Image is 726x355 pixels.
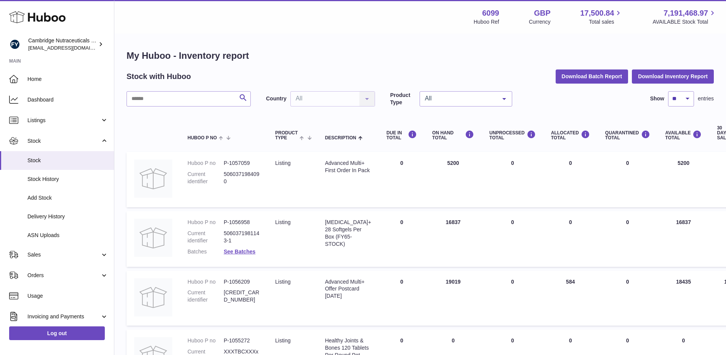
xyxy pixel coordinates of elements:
div: UNPROCESSED Total [489,130,536,140]
td: 0 [543,152,598,207]
span: Stock History [27,176,108,183]
td: 0 [482,211,543,267]
div: AVAILABLE Total [665,130,702,140]
td: 0 [379,211,425,267]
dd: P-1055272 [224,337,260,344]
span: Delivery History [27,213,108,220]
dt: Batches [188,248,224,255]
span: entries [698,95,714,102]
dt: Huboo P no [188,278,224,286]
h2: Stock with Huboo [127,71,191,82]
label: Product Type [390,92,416,106]
span: ASN Uploads [27,232,108,239]
div: [MEDICAL_DATA]+ 28 Softgels Per Box (FY65-STOCK) [325,219,371,248]
span: [EMAIL_ADDRESS][DOMAIN_NAME] [28,45,112,51]
td: 16837 [658,211,710,267]
span: Stock [27,157,108,164]
label: Show [650,95,664,102]
div: Currency [529,18,551,26]
span: 0 [626,279,629,285]
dd: P-1056958 [224,219,260,226]
img: huboo@camnutra.com [9,39,21,50]
dt: Current identifier [188,289,224,303]
a: See Batches [224,248,255,255]
div: Cambridge Nutraceuticals Ltd [28,37,97,52]
img: product image [134,160,172,198]
span: 7,191,468.97 [663,8,708,18]
td: 584 [543,271,598,326]
button: Download Batch Report [556,69,628,83]
div: Advanced Multi+ Offer Postcard [DATE] [325,278,371,300]
span: 0 [626,219,629,225]
dd: P-1057059 [224,160,260,167]
span: Description [325,136,356,140]
img: product image [134,219,172,257]
dd: 5060371981143-1 [224,230,260,244]
span: 0 [626,337,629,344]
td: 5200 [658,152,710,207]
span: 0 [626,160,629,166]
button: Download Inventory Report [632,69,714,83]
div: ALLOCATED Total [551,130,590,140]
span: listing [275,337,290,344]
dd: [CREDIT_CARD_NUMBER] [224,289,260,303]
img: product image [134,278,172,316]
td: 18435 [658,271,710,326]
td: 19019 [425,271,482,326]
a: 17,500.84 Total sales [580,8,623,26]
div: ON HAND Total [432,130,474,140]
span: Product Type [275,131,298,140]
span: 17,500.84 [580,8,614,18]
span: Add Stock [27,194,108,202]
a: 7,191,468.97 AVAILABLE Stock Total [652,8,717,26]
div: Advanced Multi+ First Order In Pack [325,160,371,174]
h1: My Huboo - Inventory report [127,50,714,62]
td: 0 [379,152,425,207]
dd: 5060371984090 [224,171,260,185]
span: listing [275,160,290,166]
span: Listings [27,117,100,124]
dd: P-1056209 [224,278,260,286]
div: DUE IN TOTAL [386,130,417,140]
td: 0 [379,271,425,326]
span: Invoicing and Payments [27,313,100,320]
span: AVAILABLE Stock Total [652,18,717,26]
span: Sales [27,251,100,258]
td: 0 [543,211,598,267]
dt: Current identifier [188,230,224,244]
div: Huboo Ref [474,18,499,26]
td: 5200 [425,152,482,207]
span: Home [27,76,108,83]
span: Stock [27,137,100,145]
dt: Huboo P no [188,337,224,344]
a: Log out [9,326,105,340]
div: QUARANTINED Total [605,130,650,140]
span: Orders [27,272,100,279]
dt: Current identifier [188,171,224,185]
span: Total sales [589,18,623,26]
span: All [423,95,497,102]
strong: GBP [534,8,550,18]
span: Usage [27,292,108,300]
span: Huboo P no [188,136,217,140]
dt: Huboo P no [188,160,224,167]
td: 0 [482,271,543,326]
td: 16837 [425,211,482,267]
span: listing [275,219,290,225]
td: 0 [482,152,543,207]
label: Country [266,95,287,102]
dt: Huboo P no [188,219,224,226]
span: listing [275,279,290,285]
strong: 6099 [482,8,499,18]
span: Dashboard [27,96,108,103]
